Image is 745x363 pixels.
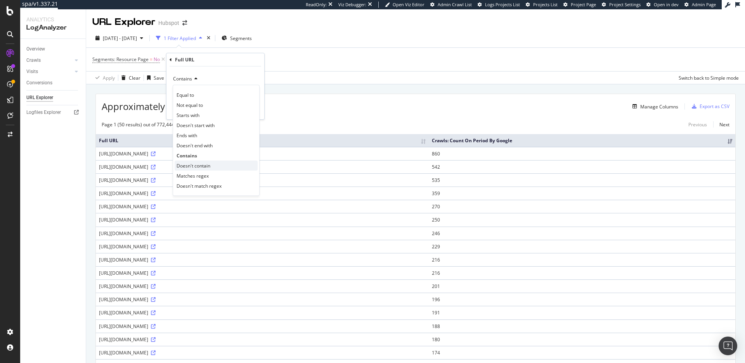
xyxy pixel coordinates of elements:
span: Project Page [571,2,596,7]
td: 535 [429,173,735,187]
div: ReadOnly: [306,2,327,8]
div: Clear [129,75,140,81]
th: Crawls: Count On Period By Google: activate to sort column ascending [429,134,735,147]
div: Crawls [26,56,41,65]
span: Matches regex [177,173,209,179]
button: [DATE] - [DATE] [92,32,146,44]
span: Admin Page [692,2,716,7]
div: [URL][DOMAIN_NAME] [99,243,426,250]
div: [URL][DOMAIN_NAME] [99,309,426,316]
div: Full URL [175,56,194,63]
a: Projects List [526,2,558,8]
div: [URL][DOMAIN_NAME] [99,283,426,290]
button: Segments [218,32,255,44]
td: 359 [429,187,735,200]
div: [URL][DOMAIN_NAME] [99,257,426,263]
a: Open Viz Editor [385,2,424,8]
span: Contains [177,152,197,159]
div: Apply [103,75,115,81]
div: Logfiles Explorer [26,108,61,117]
span: Segments: Resource Page [92,56,149,63]
div: [URL][DOMAIN_NAME] [99,177,426,183]
div: [URL][DOMAIN_NAME] [99,349,426,356]
button: 1 Filter Applied [153,32,205,44]
div: Open Intercom Messenger [719,337,737,355]
span: Segments [230,35,252,42]
span: Ends with [177,132,197,139]
td: 188 [429,319,735,333]
button: Switch back to Simple mode [676,72,739,84]
span: Equal to [177,92,194,98]
td: 860 [429,147,735,160]
a: Next [713,119,729,130]
button: Save [144,72,164,84]
a: Project Settings [602,2,641,8]
a: Visits [26,68,73,76]
span: Project Settings [609,2,641,7]
div: Hubspot [158,19,179,27]
td: 216 [429,266,735,279]
span: [DATE] - [DATE] [103,35,137,42]
div: Switch back to Simple mode [679,75,739,81]
td: 246 [429,227,735,240]
a: Conversions [26,79,80,87]
a: Admin Crawl List [430,2,472,8]
a: Logs Projects List [478,2,520,8]
div: 1 Filter Applied [164,35,196,42]
div: LogAnalyzer [26,23,80,32]
div: times [205,34,212,42]
a: Logfiles Explorer [26,108,80,117]
div: Conversions [26,79,52,87]
div: [URL][DOMAIN_NAME] [99,216,426,223]
td: 201 [429,279,735,293]
td: 196 [429,293,735,306]
div: [URL][DOMAIN_NAME] [99,296,426,303]
td: 216 [429,253,735,266]
span: Admin Crawl List [438,2,472,7]
td: 174 [429,346,735,359]
div: Manage Columns [640,103,678,110]
td: 180 [429,333,735,346]
div: [URL][DOMAIN_NAME] [99,336,426,343]
div: URL Explorer [26,94,53,102]
div: [URL][DOMAIN_NAME] [99,150,426,157]
a: Crawls [26,56,73,65]
span: Doesn't contain [177,162,210,169]
a: Project Page [563,2,596,8]
a: URL Explorer [26,94,80,102]
div: Overview [26,45,45,53]
div: Page 1 (50 results) out of 772,444 sampled entries [102,121,210,128]
td: 191 [429,306,735,319]
span: Contains [173,75,192,82]
span: Approximately 77.2M URLs found [102,100,247,113]
div: arrow-right-arrow-left [182,20,187,26]
td: 270 [429,200,735,213]
th: Full URL: activate to sort column ascending [96,134,429,147]
span: Open in dev [654,2,679,7]
span: No [154,54,160,65]
button: Manage Columns [629,102,678,111]
span: Doesn't start with [177,122,215,129]
button: Export as CSV [689,100,729,113]
a: Admin Page [684,2,716,8]
div: Save [154,75,164,81]
a: Overview [26,45,80,53]
button: Cancel [170,105,194,113]
div: URL Explorer [92,16,155,29]
span: Doesn't match regex [177,183,222,189]
td: 542 [429,160,735,173]
button: Clear [118,72,140,84]
span: Logs Projects List [485,2,520,7]
button: Apply [92,72,115,84]
div: Export as CSV [700,103,729,110]
a: Open in dev [646,2,679,8]
div: [URL][DOMAIN_NAME] [99,270,426,276]
div: [URL][DOMAIN_NAME] [99,230,426,237]
span: Starts with [177,112,199,119]
span: = [150,56,152,63]
span: Projects List [533,2,558,7]
div: [URL][DOMAIN_NAME] [99,190,426,197]
div: [URL][DOMAIN_NAME] [99,164,426,170]
td: 250 [429,213,735,226]
div: Visits [26,68,38,76]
